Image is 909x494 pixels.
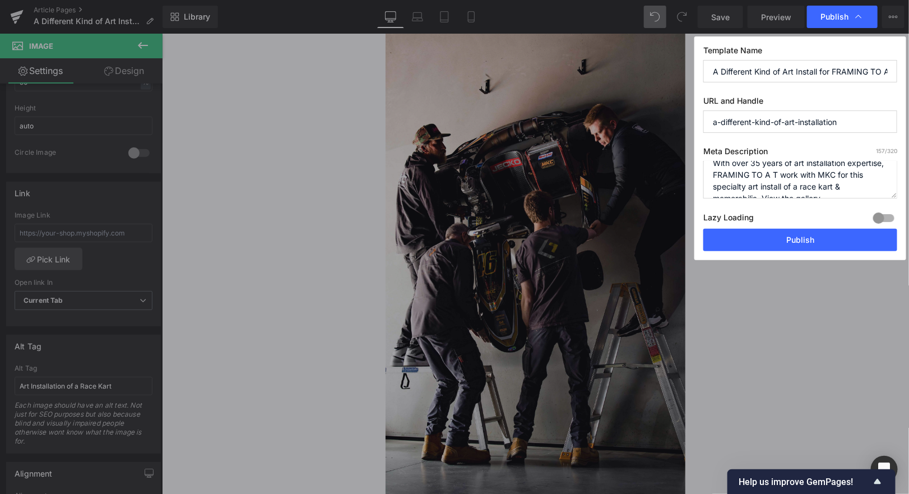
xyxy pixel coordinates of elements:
label: URL and Handle [703,96,897,110]
button: Show survey - Help us improve GemPages! [739,475,884,488]
div: Open Intercom Messenger [871,456,898,483]
span: Help us improve GemPages! [739,477,871,487]
span: Publish [820,12,848,22]
span: 157 [876,147,885,154]
label: Meta Description [703,146,897,161]
label: Lazy Loading [703,210,754,229]
span: /320 [876,147,897,154]
label: Template Name [703,45,897,60]
textarea: With over 35 years of art installation expertise, FRAMING TO A T work with MKC for this specialty... [703,161,897,198]
button: Publish [703,229,897,251]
